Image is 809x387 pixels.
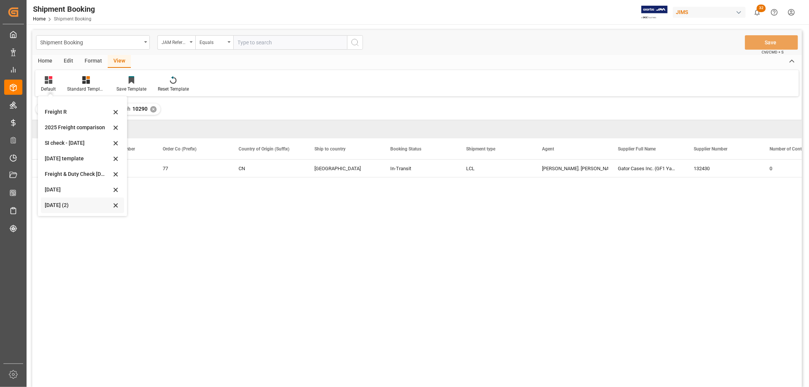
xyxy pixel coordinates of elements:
div: Edit [58,55,79,68]
div: Standard Templates [67,86,105,92]
div: Gator Cases Inc. (GF1 Yantian) [609,160,685,177]
div: 2025 Freight comparison [45,124,111,132]
span: Booking Status [390,146,421,152]
div: ✕ [150,106,157,113]
div: In-Transit [390,160,448,177]
button: open menu [36,35,150,50]
div: Shipment Booking [40,37,141,47]
button: JIMS [673,5,749,19]
div: SI check - [DATE] [45,139,111,147]
div: Home [32,55,58,68]
div: Default [41,86,56,92]
button: open menu [195,35,233,50]
div: Save Template [116,86,146,92]
button: search button [347,35,363,50]
span: 10290 [132,106,148,112]
span: Order Co (Prefix) [163,146,196,152]
input: Type to search [233,35,347,50]
div: Reset Template [158,86,189,92]
span: Supplier Number [694,146,727,152]
div: JAM Reference Number [162,37,187,46]
div: View [108,55,131,68]
span: Ship to country [314,146,346,152]
div: CN [239,160,296,177]
span: Supplier Full Name [618,146,656,152]
div: [DATE] template [45,155,111,163]
button: show 32 new notifications [749,4,766,21]
div: Press SPACE to select this row. [32,160,78,177]
div: 132430 [685,160,760,177]
span: 32 [757,5,766,12]
button: Save [745,35,798,50]
div: Shipment Booking [33,3,95,15]
span: Agent [542,146,554,152]
div: [PERSON_NAME]. [PERSON_NAME] [542,160,600,177]
img: Exertis%20JAM%20-%20Email%20Logo.jpg_1722504956.jpg [641,6,668,19]
div: Format [79,55,108,68]
div: 77 [163,160,220,177]
button: Help Center [766,4,783,21]
div: JIMS [673,7,746,18]
div: Freight & Duty Check [DATE] [45,170,111,178]
button: open menu [157,35,195,50]
div: [GEOGRAPHIC_DATA] [314,160,372,177]
div: Freight R [45,108,111,116]
div: Equals [200,37,225,46]
div: LCL [466,160,524,177]
span: Shipment type [466,146,495,152]
span: Country of Origin (Suffix) [239,146,289,152]
div: [DATE] [45,186,111,194]
div: [DATE] (2) [45,201,111,209]
span: Ctrl/CMD + S [762,49,784,55]
a: Home [33,16,46,22]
